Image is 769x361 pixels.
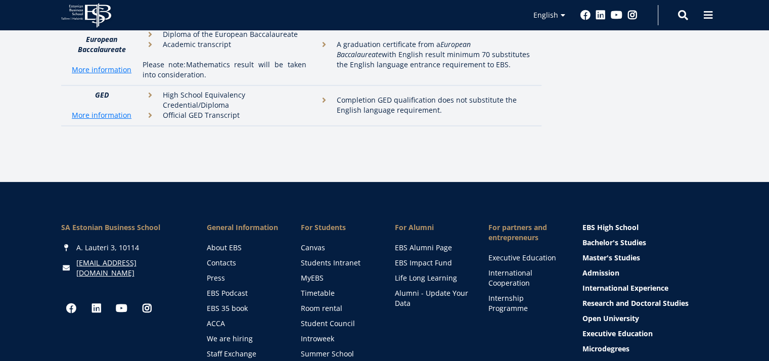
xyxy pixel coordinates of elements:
a: Press [207,273,281,283]
a: EBS Impact Fund [395,258,469,268]
a: Youtube [112,298,132,319]
a: Staff Exchange [207,349,281,359]
a: Timetable [301,288,375,298]
strong: European Baccalaureate [78,34,126,54]
a: More information [72,110,131,120]
a: International Cooperation [488,268,562,288]
a: We are hiring [207,334,281,344]
a: About EBS [207,243,281,253]
a: Internship Programme [488,293,562,313]
a: EBS 35 book [207,303,281,313]
a: ACCA [207,319,281,329]
span: For Alumni [395,222,469,233]
a: EBS Podcast [207,288,281,298]
em: European Baccalaureate [337,39,471,59]
a: [EMAIL_ADDRESS][DOMAIN_NAME] [76,258,187,278]
a: Instagram [627,10,638,20]
a: Bachelor's Studies [582,238,708,248]
li: High School Equivalency Credential/Diploma [143,90,306,110]
a: MyEBS [301,273,375,283]
a: Student Council [301,319,375,329]
a: Students Intranet [301,258,375,268]
a: Microdegrees [582,344,708,354]
a: More information [72,65,131,75]
div: SA Estonian Business School [61,222,187,233]
p: Mathematics result will be taken into consideration. [143,60,306,80]
li: Official GED Transcript [143,110,306,120]
li: Completion GED qualification does not substitute the English language requirement. [316,95,531,115]
a: Room rental [301,303,375,313]
a: Summer School [301,349,375,359]
a: Linkedin [596,10,606,20]
a: Facebook [580,10,591,20]
li: Diploma of the European Baccalaureate [143,29,306,39]
a: International Experience [582,283,708,293]
a: Instagram [137,298,157,319]
div: A. Lauteri 3, 10114 [61,243,187,253]
a: Master's Studies [582,253,708,263]
a: Youtube [611,10,622,20]
a: Research and Doctoral Studies [582,298,708,308]
a: Open University [582,313,708,324]
a: Life Long Learning [395,273,469,283]
li: A graduation certificate from a with English result minimum 70 substitutes the English language e... [316,39,531,70]
a: Contacts [207,258,281,268]
a: EBS High School [582,222,708,233]
li: Academic transcript [143,39,306,50]
a: Admission [582,268,708,278]
a: Facebook [61,298,81,319]
strong: GED [95,90,109,100]
b: Please note: [143,60,186,69]
a: Alumni - Update Your Data [395,288,469,308]
a: EBS Alumni Page [395,243,469,253]
a: Executive Education [582,329,708,339]
a: For Students [301,222,375,233]
a: Executive Education [488,253,562,263]
span: For partners and entrepreneurs [488,222,562,243]
a: Canvas [301,243,375,253]
a: Linkedin [86,298,107,319]
a: Introweek [301,334,375,344]
span: General Information [207,222,281,233]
